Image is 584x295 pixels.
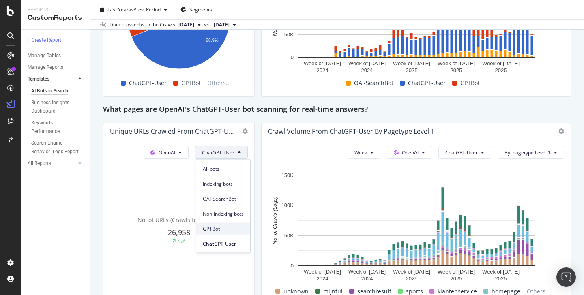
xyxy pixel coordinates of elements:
[438,269,475,275] text: Week of [DATE]
[393,60,430,66] text: Week of [DATE]
[284,233,294,239] text: 50K
[31,139,79,156] div: Search Engine Behavior: Logs Report
[203,165,244,172] span: All bots
[214,21,230,28] span: 2024 Aug. 12th
[31,139,84,156] a: Search Engine Behavior: Logs Report
[393,269,430,275] text: Week of [DATE]
[556,267,576,287] div: Open Intercom Messenger
[31,119,77,136] div: Keywords Performance
[203,195,244,202] span: OAI-SearchBot
[438,60,475,66] text: Week of [DATE]
[204,21,210,28] span: vs
[210,20,239,30] button: [DATE]
[348,60,386,66] text: Week of [DATE]
[97,3,170,16] button: Last YearvsPrev. Period
[204,78,234,88] span: Others...
[482,269,520,275] text: Week of [DATE]
[103,103,571,116] div: What pages are OpenAI's ChatGPT-User bot scanning for real-time answers?
[178,21,194,28] span: 2025 Sep. 5th
[438,146,491,159] button: ChatGPT-User
[103,103,368,116] h2: What pages are OpenAI's ChatGPT-User bot scanning for real-time answers?
[31,87,84,95] a: AI Bots in Search
[28,75,49,83] div: Templates
[505,149,551,156] span: By: pagetype Level 1
[203,210,244,217] span: Non-Indexing bots
[28,159,76,168] a: All Reports
[495,276,507,282] text: 2025
[189,6,212,13] span: Segments
[28,51,61,60] div: Manage Tables
[317,67,328,73] text: 2024
[451,276,462,282] text: 2025
[203,225,244,232] span: GPTBot
[28,6,83,13] div: Reports
[31,98,78,115] div: Business Insights Dashboard
[317,276,328,282] text: 2024
[175,20,204,30] button: [DATE]
[408,78,446,88] span: ChatGPT-User
[387,146,432,159] button: OpenAI
[281,172,294,178] text: 150K
[206,38,219,43] text: 68.9%
[406,67,418,73] text: 2025
[31,98,84,115] a: Business Insights Dashboard
[177,238,186,245] div: N/A
[129,78,167,88] span: ChatGPT-User
[28,63,63,72] div: Manage Reports
[129,6,161,13] span: vs Prev. Period
[268,171,564,284] svg: A chart.
[28,36,84,45] a: + Create Report
[482,60,520,66] text: Week of [DATE]
[354,149,367,156] span: Week
[28,36,61,45] div: + Create Report
[460,78,480,88] span: GPTBot
[202,149,234,156] span: ChatGPT-User
[144,146,189,159] button: OpenAI
[137,216,220,224] span: No. of URLs (Crawls from Logs)
[109,21,175,28] div: Data crossed with the Crawls
[168,227,190,237] span: 26,958
[495,67,507,73] text: 2025
[451,67,462,73] text: 2025
[281,203,294,209] text: 100K
[110,127,234,135] div: Unique URLs Crawled from ChatGPT-User
[291,54,294,60] text: 0
[268,127,434,135] div: Crawl Volume from ChatGPT-User by pagetype Level 1
[28,75,76,83] a: Templates
[291,263,294,269] text: 0
[28,51,84,60] a: Manage Tables
[107,6,129,13] span: Last Year
[28,159,51,168] div: All Reports
[159,149,175,156] span: OpenAI
[348,269,386,275] text: Week of [DATE]
[31,119,84,136] a: Keywords Performance
[177,3,215,16] button: Segments
[361,276,373,282] text: 2024
[203,180,244,187] span: Indexing bots
[406,276,418,282] text: 2025
[348,146,380,159] button: Week
[272,197,278,244] text: No. of Crawls (Logs)
[284,32,294,38] text: 50K
[28,63,84,72] a: Manage Reports
[304,60,341,66] text: Week of [DATE]
[31,87,68,95] div: AI Bots in Search
[498,146,564,159] button: By: pagetype Level 1
[195,146,248,159] button: ChatGPT-User
[203,240,244,247] span: ChatGPT-User
[304,269,341,275] text: Week of [DATE]
[445,149,478,156] span: ChatGPT-User
[28,13,83,23] div: CustomReports
[402,149,419,156] span: OpenAI
[354,78,393,88] span: OAI-SearchBot
[361,67,373,73] text: 2024
[181,78,201,88] span: GPTBot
